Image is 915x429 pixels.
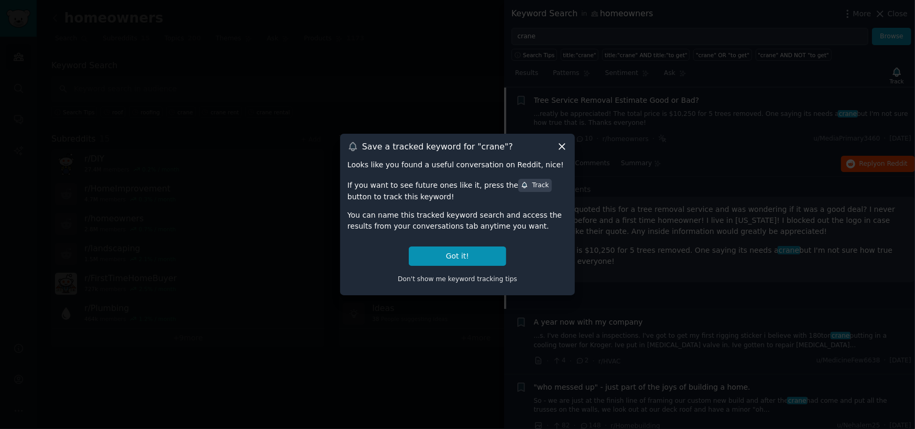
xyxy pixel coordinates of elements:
[362,141,513,152] h3: Save a tracked keyword for " crane "?
[347,210,568,232] div: You can name this tracked keyword search and access the results from your conversations tab anyti...
[347,159,568,170] div: Looks like you found a useful conversation on Reddit, nice!
[521,181,549,190] div: Track
[398,275,517,283] span: Don't show me keyword tracking tips
[409,246,506,266] button: Got it!
[347,178,568,202] div: If you want to see future ones like it, press the button to track this keyword!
